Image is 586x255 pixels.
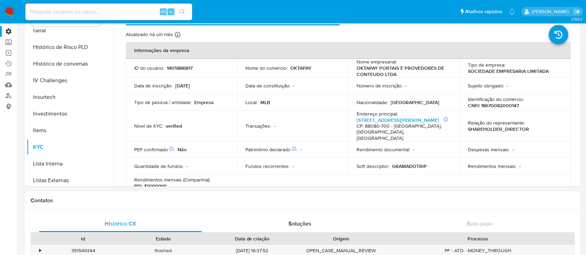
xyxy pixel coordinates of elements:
[260,99,270,105] p: MLB
[573,8,581,15] a: Sair
[391,99,439,105] p: [GEOGRAPHIC_DATA]
[27,72,114,89] button: IV Challenges
[509,9,515,15] a: Notificações
[468,120,525,126] p: Relação do representante :
[39,247,41,254] div: •
[468,126,529,132] p: SHAREHOLDER_DIRECTOR
[126,42,571,59] th: Informações da empresa
[27,155,114,172] button: Lista Interna
[357,59,397,65] p: Nome empresarial :
[194,99,214,105] p: Empresa
[357,146,410,153] p: Rendimento documental :
[161,8,166,15] span: Alt
[27,22,114,39] button: Geral
[27,105,114,122] button: Investimentos
[170,8,172,15] span: s
[134,99,192,105] p: Tipo de pessoa / entidade :
[134,163,184,169] p: Quantidade de fundos :
[306,235,376,242] div: Origem
[413,146,414,153] p: -
[126,31,173,38] p: Atualizado há um mês
[386,235,570,242] div: Processo
[167,65,193,71] p: 1405886817
[245,65,287,71] p: Nome do comércio :
[468,96,524,102] p: Identificação do comércio :
[571,16,583,22] span: 3.158.0
[175,83,190,89] p: [DATE]
[25,7,192,16] input: Pesquise usuários ou casos...
[186,163,188,169] p: -
[290,65,311,71] p: OKTAPAY
[245,163,290,169] p: Fundos recorrentes :
[27,139,114,155] button: KYC
[27,89,114,105] button: Insurtech
[208,235,296,242] div: Data de criação
[357,111,398,117] p: Endereço principal :
[27,122,114,139] button: Items
[245,146,298,153] p: Patrimônio declarado :
[245,99,258,105] p: Local :
[134,83,172,89] p: Data de inscrição :
[134,177,210,183] p: Rendimentos mensais (Companhia) :
[27,39,114,56] button: Histórico de Risco PLD
[245,123,271,129] p: Transações :
[357,99,388,105] p: Nacionalidade :
[392,163,427,169] p: GRAMADOTRIP
[357,65,448,77] p: OKTAPAY PORTAIS E PROVEDORES DE CONTEUDO LTDA
[468,163,516,169] p: Rendimentos mensais :
[405,83,407,89] p: -
[507,83,508,89] p: -
[357,83,402,89] p: Número de inscrição :
[27,172,114,189] button: Listas Externas
[357,123,448,142] h4: CP: 88080-700 - [GEOGRAPHIC_DATA], [GEOGRAPHIC_DATA], [GEOGRAPHIC_DATA]
[357,163,389,169] p: Soft descriptor :
[134,65,164,71] p: ID do usuário :
[134,123,163,129] p: Nível de KYC :
[468,83,504,89] p: Sujeito obrigado :
[31,197,575,204] h1: Contatos
[128,235,199,242] div: Estado
[467,220,493,228] span: Bate-papo
[468,68,549,74] p: SOCIEDADE EMPRESARIA LIMITADA
[48,235,119,242] div: Id
[357,117,439,124] a: [STREET_ADDRESS][PERSON_NAME]
[532,8,571,15] p: adriano.brito@mercadolivre.com
[465,8,502,15] span: Atalhos rápidos
[27,56,114,72] button: Histórico de conversas
[134,146,175,153] p: PEP confirmado :
[274,123,275,129] p: -
[519,163,521,169] p: -
[105,220,136,228] span: Histórico CX
[134,183,166,189] p: BRL $9999999
[178,146,187,153] p: Não
[166,123,182,129] p: verified
[288,220,311,228] span: Soluções
[468,62,505,68] p: Tipo de empresa :
[293,83,294,89] p: -
[292,163,294,169] p: -
[468,102,519,109] p: CNPJ 18670082000147
[300,146,302,153] p: -
[175,7,189,17] button: search-icon
[245,83,290,89] p: Data de constituição :
[468,146,510,153] p: Despesas mensais :
[512,146,514,153] p: -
